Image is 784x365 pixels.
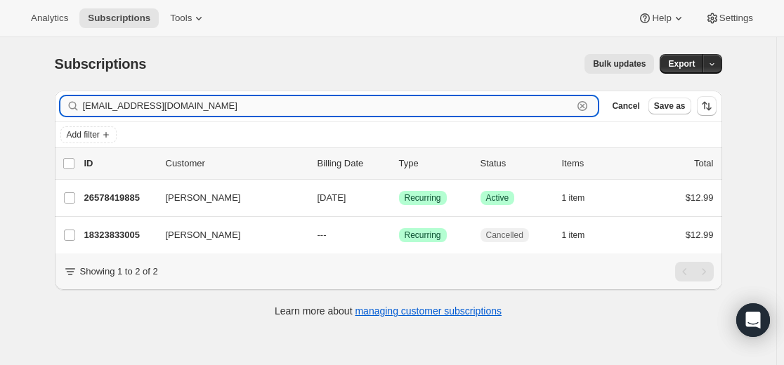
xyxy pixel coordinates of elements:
[399,157,469,171] div: Type
[486,192,509,204] span: Active
[79,8,159,28] button: Subscriptions
[686,192,714,203] span: $12.99
[612,100,639,112] span: Cancel
[562,225,601,245] button: 1 item
[486,230,523,241] span: Cancelled
[84,157,155,171] p: ID
[275,304,502,318] p: Learn more about
[697,96,717,116] button: Sort the results
[575,99,589,113] button: Clear
[654,100,686,112] span: Save as
[166,157,306,171] p: Customer
[562,230,585,241] span: 1 item
[157,224,298,246] button: [PERSON_NAME]
[157,187,298,209] button: [PERSON_NAME]
[355,305,502,317] a: managing customer subscriptions
[162,8,214,28] button: Tools
[719,13,753,24] span: Settings
[83,96,573,116] input: Filter subscribers
[166,228,241,242] span: [PERSON_NAME]
[67,129,100,140] span: Add filter
[562,188,601,208] button: 1 item
[481,157,551,171] p: Status
[648,98,691,114] button: Save as
[170,13,192,24] span: Tools
[686,230,714,240] span: $12.99
[652,13,671,24] span: Help
[660,54,703,74] button: Export
[22,8,77,28] button: Analytics
[593,58,646,69] span: Bulk updates
[60,126,117,143] button: Add filter
[84,188,714,208] div: 26578419885[PERSON_NAME][DATE]SuccessRecurringSuccessActive1 item$12.99
[405,230,441,241] span: Recurring
[318,230,327,240] span: ---
[31,13,68,24] span: Analytics
[697,8,762,28] button: Settings
[84,225,714,245] div: 18323833005[PERSON_NAME]---SuccessRecurringCancelled1 item$12.99
[405,192,441,204] span: Recurring
[694,157,713,171] p: Total
[584,54,654,74] button: Bulk updates
[88,13,150,24] span: Subscriptions
[606,98,645,114] button: Cancel
[318,157,388,171] p: Billing Date
[166,191,241,205] span: [PERSON_NAME]
[84,228,155,242] p: 18323833005
[55,56,147,72] span: Subscriptions
[84,191,155,205] p: 26578419885
[562,157,632,171] div: Items
[562,192,585,204] span: 1 item
[318,192,346,203] span: [DATE]
[668,58,695,69] span: Export
[675,262,714,281] nav: Pagination
[629,8,693,28] button: Help
[84,157,714,171] div: IDCustomerBilling DateTypeStatusItemsTotal
[80,265,158,279] p: Showing 1 to 2 of 2
[736,303,770,337] div: Open Intercom Messenger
